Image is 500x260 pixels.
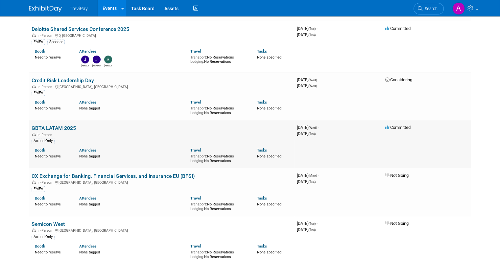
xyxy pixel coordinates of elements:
span: Committed [385,26,411,31]
span: [DATE] [297,131,316,136]
img: In-Person Event [32,180,36,184]
span: Transport: [190,202,207,206]
a: Search [414,3,444,14]
span: None specified [257,250,281,254]
span: [DATE] [297,227,316,232]
span: [DATE] [297,173,319,178]
span: None specified [257,202,281,206]
span: (Tue) [308,222,316,225]
div: Sara Ouhsine [104,63,112,67]
div: Need to reserve [35,249,69,255]
a: Attendees [79,196,97,201]
a: Booth [35,196,45,201]
span: (Thu) [308,33,316,37]
span: Lodging: [190,255,204,259]
span: In-Person [37,180,54,185]
span: [DATE] [297,179,316,184]
a: Travel [190,100,201,105]
span: TreviPay [70,6,88,11]
span: In-Person [37,85,54,89]
span: [DATE] [297,125,319,130]
a: Booth [35,100,45,105]
div: D, [GEOGRAPHIC_DATA] [32,33,292,38]
div: Attend Only [32,234,55,240]
span: Committed [385,125,411,130]
div: None tagged [79,249,185,255]
span: Transport: [190,250,207,254]
span: - [318,125,319,130]
span: In-Person [37,34,54,38]
span: (Wed) [308,78,317,82]
span: (Wed) [308,84,317,88]
div: Need to reserve [35,201,69,207]
div: EMEA [32,90,45,96]
a: CX Exchange for Banking, Financial Services, and Insurance EU (BFSI) [32,173,195,179]
img: Jim Salerno [93,56,101,63]
a: Tasks [257,49,267,54]
span: Not Going [385,221,409,226]
a: Travel [190,244,201,248]
img: In-Person Event [32,228,36,232]
a: Semicon West [32,221,65,227]
a: Travel [190,148,201,153]
span: Lodging: [190,59,204,64]
a: Tasks [257,244,267,248]
span: Transport: [190,154,207,158]
span: None specified [257,55,281,59]
span: [DATE] [297,83,317,88]
span: Not Going [385,173,409,178]
img: Jeff Coppolo [81,56,89,63]
div: No Reservations No Reservations [190,105,247,115]
div: Need to reserve [35,153,69,159]
div: [GEOGRAPHIC_DATA], [GEOGRAPHIC_DATA] [32,227,292,233]
a: Attendees [79,244,97,248]
a: Credit Risk Leadership Day [32,77,94,83]
span: - [317,26,318,31]
a: Attendees [79,148,97,153]
a: Booth [35,49,45,54]
img: In-Person Event [32,34,36,37]
span: Lodging: [190,111,204,115]
div: None tagged [79,105,185,111]
div: Attend Only [32,138,55,144]
div: Jim Salerno [92,63,101,67]
a: Tasks [257,196,267,201]
div: No Reservations No Reservations [190,201,247,211]
a: GBTA LATAM 2025 [32,125,76,131]
a: Attendees [79,49,97,54]
a: Tasks [257,100,267,105]
span: (Mon) [308,174,317,177]
a: Attendees [79,100,97,105]
img: ExhibitDay [29,6,62,12]
span: (Thu) [308,228,316,232]
div: No Reservations No Reservations [190,153,247,163]
a: Deloitte Shared Services Conference 2025 [32,26,129,32]
span: In-Person [37,228,54,233]
span: Lodging: [190,159,204,163]
img: In-Person Event [32,85,36,88]
img: In-Person Event [32,133,36,136]
div: [GEOGRAPHIC_DATA], [GEOGRAPHIC_DATA] [32,179,292,185]
div: EMEA [32,186,45,192]
a: Tasks [257,148,267,153]
span: Search [422,6,438,11]
span: - [317,221,318,226]
a: Booth [35,244,45,248]
span: (Tue) [308,180,316,184]
div: None tagged [79,201,185,207]
span: - [318,77,319,82]
span: - [318,173,319,178]
img: Alen Lovric [452,2,465,15]
span: In-Person [37,133,54,137]
div: Need to reserve [35,54,69,60]
a: Travel [190,49,201,54]
div: Sponsor [47,39,65,45]
span: Considering [385,77,412,82]
span: (Wed) [308,126,317,130]
div: No Reservations No Reservations [190,54,247,64]
span: None specified [257,154,281,158]
a: Booth [35,148,45,153]
span: (Thu) [308,132,316,136]
div: Jeff Coppolo [81,63,89,67]
span: [DATE] [297,77,319,82]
